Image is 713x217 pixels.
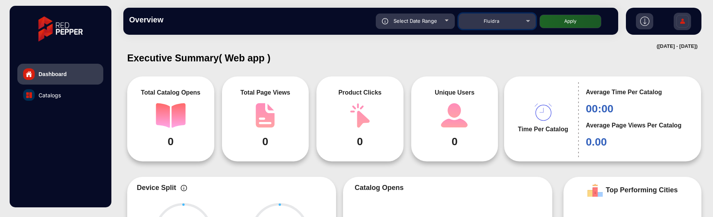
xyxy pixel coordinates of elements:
[355,183,540,193] p: Catalog Opens
[586,101,689,117] span: 00:00
[17,64,103,85] a: Dashboard
[116,42,698,50] div: ([DATE] - [DATE])
[137,184,176,192] span: Device Split
[129,15,237,24] h3: Overview
[127,52,701,64] h1: Executive Summary
[17,85,103,105] a: Catalogs
[322,134,398,150] span: 0
[181,185,187,191] img: icon
[133,88,209,97] span: Total Catalog Opens
[228,88,303,97] span: Total Page Views
[39,70,67,78] span: Dashboard
[586,134,689,150] span: 0.00
[228,134,303,150] span: 0
[219,53,271,63] span: ( Web app )
[640,17,649,26] img: h2download.svg
[674,9,691,36] img: Sign%20Up.svg
[606,183,678,198] span: Top Performing Cities
[417,134,493,150] span: 0
[39,91,61,99] span: Catalogs
[156,103,186,128] img: catalog
[586,121,689,130] span: Average Page Views Per Catalog
[25,71,32,78] img: home
[484,18,500,24] span: Fluidra
[133,134,209,150] span: 0
[586,88,689,97] span: Average Time Per Catalog
[250,103,280,128] img: catalog
[535,103,552,121] img: catalog
[26,92,32,98] img: catalog
[382,18,388,24] img: icon
[345,103,375,128] img: catalog
[540,15,601,28] button: Apply
[33,10,88,48] img: vmg-logo
[439,103,469,128] img: catalog
[417,88,493,97] span: Unique Users
[587,183,603,198] img: Rank image
[322,88,398,97] span: Product Clicks
[393,18,437,24] span: Select Date Range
